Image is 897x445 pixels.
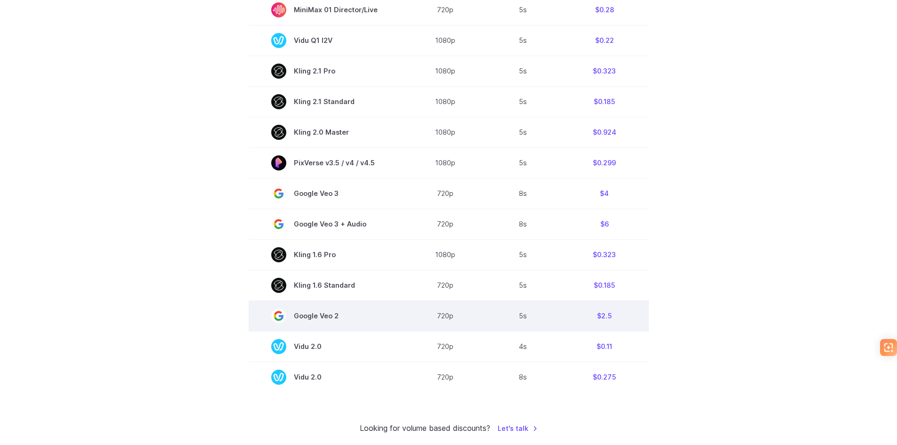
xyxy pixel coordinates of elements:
[486,147,560,178] td: 5s
[498,423,538,434] a: Let's talk
[405,25,486,56] td: 1080p
[486,117,560,147] td: 5s
[405,56,486,86] td: 1080p
[271,125,382,140] span: Kling 2.0 Master
[486,331,560,362] td: 4s
[271,278,382,293] span: Kling 1.6 Standard
[486,56,560,86] td: 5s
[560,300,649,331] td: $2.5
[271,339,382,354] span: Vidu 2.0
[271,217,382,232] span: Google Veo 3 + Audio
[271,370,382,385] span: Vidu 2.0
[486,362,560,392] td: 8s
[271,2,382,17] span: MiniMax 01 Director/Live
[560,147,649,178] td: $0.299
[271,33,382,48] span: Vidu Q1 I2V
[486,239,560,270] td: 5s
[486,209,560,239] td: 8s
[271,308,382,324] span: Google Veo 2
[486,86,560,117] td: 5s
[560,270,649,300] td: $0.185
[560,86,649,117] td: $0.185
[405,270,486,300] td: 720p
[405,117,486,147] td: 1080p
[405,300,486,331] td: 720p
[271,94,382,109] span: Kling 2.1 Standard
[560,209,649,239] td: $6
[271,155,382,170] span: PixVerse v3.5 / v4 / v4.5
[405,362,486,392] td: 720p
[486,25,560,56] td: 5s
[405,209,486,239] td: 720p
[560,56,649,86] td: $0.323
[560,362,649,392] td: $0.275
[405,239,486,270] td: 1080p
[486,178,560,209] td: 8s
[360,422,490,435] small: Looking for volume based discounts?
[560,239,649,270] td: $0.323
[560,178,649,209] td: $4
[560,117,649,147] td: $0.924
[560,25,649,56] td: $0.22
[271,64,382,79] span: Kling 2.1 Pro
[271,186,382,201] span: Google Veo 3
[405,331,486,362] td: 720p
[560,331,649,362] td: $0.11
[405,147,486,178] td: 1080p
[486,270,560,300] td: 5s
[271,247,382,262] span: Kling 1.6 Pro
[405,178,486,209] td: 720p
[486,300,560,331] td: 5s
[405,86,486,117] td: 1080p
